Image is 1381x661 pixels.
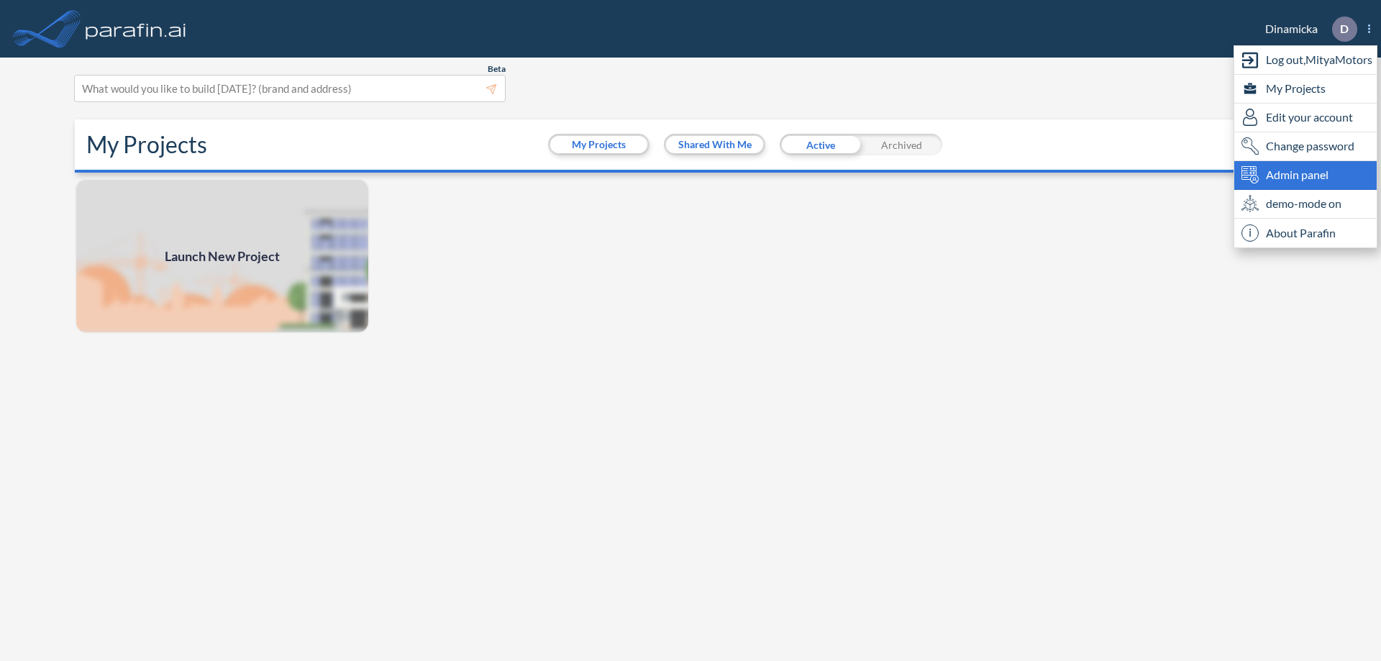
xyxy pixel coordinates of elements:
div: demo-mode on [1234,190,1377,219]
div: Edit user [1234,104,1377,132]
span: i [1241,224,1259,242]
div: Log out [1234,46,1377,75]
div: Admin panel [1234,161,1377,190]
h2: My Projects [86,131,207,158]
div: Archived [861,134,942,155]
span: Log out, MityaMotors [1266,51,1372,68]
span: About Parafin [1266,224,1336,242]
span: Edit your account [1266,109,1353,126]
span: demo-mode on [1266,195,1341,212]
div: My Projects [1234,75,1377,104]
span: Launch New Project [165,247,280,266]
span: Beta [488,63,506,75]
div: Active [780,134,861,155]
span: Change password [1266,137,1354,155]
p: D [1340,22,1349,35]
button: My Projects [550,136,647,153]
span: Admin panel [1266,166,1328,183]
div: Change password [1234,132,1377,161]
a: Launch New Project [75,178,370,334]
img: logo [83,14,189,43]
button: Shared With Me [666,136,763,153]
span: My Projects [1266,80,1326,97]
img: add [75,178,370,334]
div: Dinamicka [1244,17,1370,42]
div: About Parafin [1234,219,1377,247]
